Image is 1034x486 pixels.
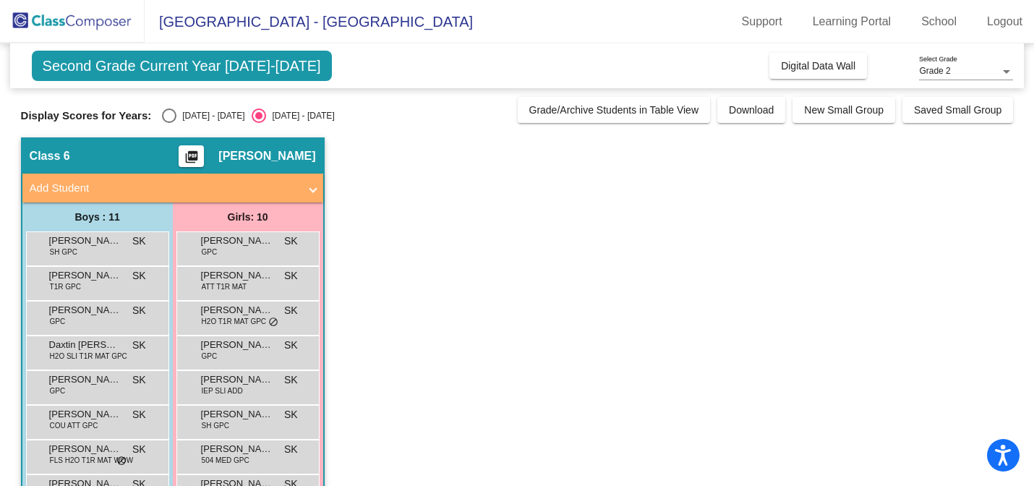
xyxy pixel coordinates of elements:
span: Display Scores for Years: [21,109,152,122]
span: SK [132,234,146,249]
span: [PERSON_NAME] [PERSON_NAME] [49,303,121,317]
span: SH GPC [50,247,77,257]
span: [PERSON_NAME] [201,234,273,248]
span: Download [729,104,774,116]
span: [PERSON_NAME] [201,268,273,283]
mat-radio-group: Select an option [162,108,334,123]
span: Saved Small Group [914,104,1001,116]
span: FLS H2O T1R MAT WOW [50,455,134,466]
span: SK [132,303,146,318]
span: GPC [50,385,66,396]
span: [PERSON_NAME] [49,442,121,456]
span: SK [132,407,146,422]
span: H2O T1R MAT GPC [202,316,266,327]
mat-panel-title: Add Student [30,180,299,197]
span: SK [284,338,298,353]
span: [PERSON_NAME] [49,372,121,387]
span: Digital Data Wall [781,60,855,72]
a: Support [730,10,794,33]
span: do_not_disturb_alt [268,317,278,328]
a: Learning Portal [801,10,903,33]
mat-icon: picture_as_pdf [183,150,200,170]
span: ATT T1R MAT [202,281,247,292]
span: SK [132,268,146,283]
span: Grade 2 [919,66,950,76]
span: SK [284,234,298,249]
span: [PERSON_NAME] [49,234,121,248]
div: Boys : 11 [22,202,173,231]
span: H2O SLI T1R MAT GPC [50,351,127,362]
button: Grade/Archive Students in Table View [518,97,711,123]
span: SK [132,372,146,388]
span: Daxtin [PERSON_NAME] [49,338,121,352]
span: COU ATT GPC [50,420,98,431]
span: SK [132,338,146,353]
span: SK [284,303,298,318]
span: GPC [50,316,66,327]
span: [PERSON_NAME] [201,372,273,387]
button: Download [717,97,785,123]
span: [PERSON_NAME] [218,149,315,163]
span: Grade/Archive Students in Table View [529,104,699,116]
span: [GEOGRAPHIC_DATA] - [GEOGRAPHIC_DATA] [145,10,473,33]
span: SK [284,268,298,283]
span: [PERSON_NAME] [49,268,121,283]
span: SK [284,442,298,457]
button: Print Students Details [179,145,204,167]
span: [PERSON_NAME] [49,407,121,422]
div: Girls: 10 [173,202,323,231]
span: GPC [202,351,218,362]
span: GPC [202,247,218,257]
span: SK [132,442,146,457]
button: New Small Group [792,97,895,123]
a: Logout [975,10,1034,33]
span: T1R GPC [50,281,81,292]
span: Class 6 [30,149,70,163]
span: [PERSON_NAME] [201,338,273,352]
span: do_not_disturb_alt [116,456,127,467]
button: Digital Data Wall [769,53,867,79]
mat-expansion-panel-header: Add Student [22,174,323,202]
span: Second Grade Current Year [DATE]-[DATE] [32,51,332,81]
span: [PERSON_NAME] [201,303,273,317]
span: 504 MED GPC [202,455,249,466]
span: SK [284,407,298,422]
span: New Small Group [804,104,884,116]
span: [PERSON_NAME] [201,442,273,456]
span: [PERSON_NAME] [201,407,273,422]
span: IEP SLI ADD [202,385,243,396]
div: [DATE] - [DATE] [176,109,244,122]
span: SH GPC [202,420,229,431]
button: Saved Small Group [902,97,1013,123]
span: SK [284,372,298,388]
div: [DATE] - [DATE] [266,109,334,122]
a: School [910,10,968,33]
